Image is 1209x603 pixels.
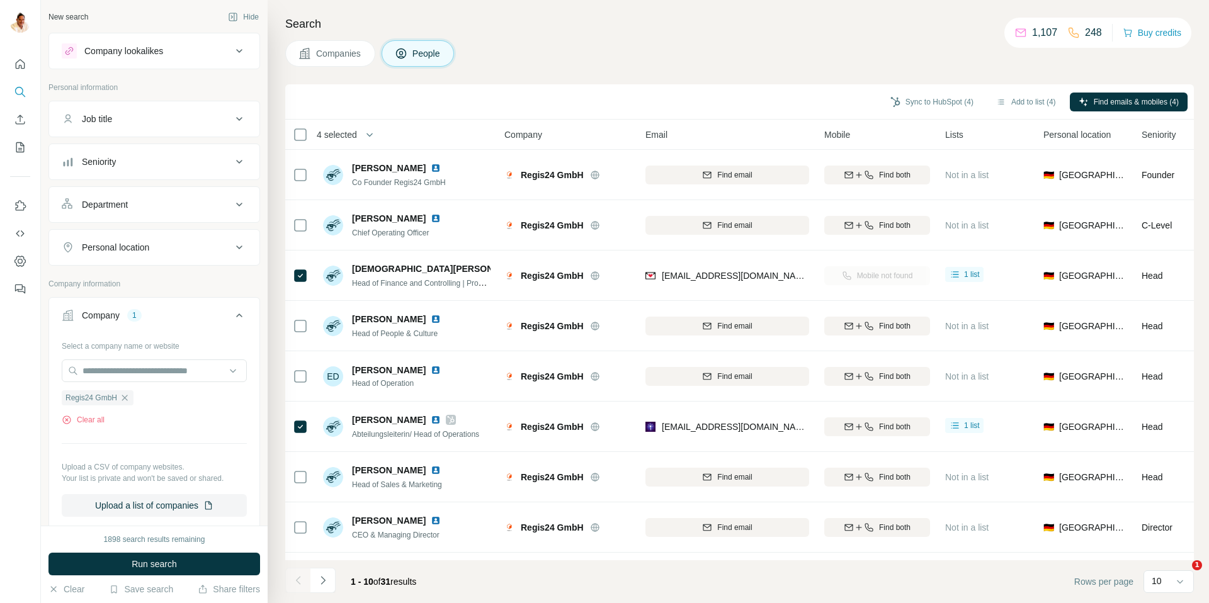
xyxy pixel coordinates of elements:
[352,414,426,426] span: [PERSON_NAME]
[1123,24,1181,42] button: Buy credits
[323,266,343,286] img: Avatar
[10,222,30,245] button: Use Surfe API
[10,81,30,103] button: Search
[645,269,656,282] img: provider findymail logo
[352,378,446,389] span: Head of Operation
[352,464,426,476] span: [PERSON_NAME]
[521,420,584,433] span: Regis24 GmbH
[82,241,149,254] div: Personal location
[879,421,911,432] span: Find both
[127,310,142,321] div: 1
[1059,269,1127,282] span: [GEOGRAPHIC_DATA]
[945,220,989,230] span: Not in a list
[879,169,911,181] span: Find both
[431,314,441,324] img: LinkedIn logo
[824,518,930,537] button: Find both
[945,170,989,180] span: Not in a list
[1043,169,1054,181] span: 🇩🇪
[48,82,260,93] p: Personal information
[504,271,514,281] img: Logo of Regis24 GmbH
[1043,521,1054,534] span: 🇩🇪
[645,166,809,184] button: Find email
[310,568,336,593] button: Navigate to next page
[1142,371,1162,381] span: Head
[412,47,441,60] span: People
[82,113,112,125] div: Job title
[48,553,260,575] button: Run search
[352,313,426,325] span: [PERSON_NAME]
[316,47,362,60] span: Companies
[824,166,930,184] button: Find both
[945,321,989,331] span: Not in a list
[504,422,514,432] img: Logo of Regis24 GmbH
[352,480,442,489] span: Head of Sales & Marketing
[1043,219,1054,232] span: 🇩🇪
[824,367,930,386] button: Find both
[1043,320,1054,332] span: 🇩🇪
[373,577,381,587] span: of
[431,163,441,173] img: LinkedIn logo
[431,465,441,475] img: LinkedIn logo
[82,155,116,168] div: Seniority
[879,371,911,382] span: Find both
[219,8,268,26] button: Hide
[351,577,373,587] span: 1 - 10
[824,128,850,141] span: Mobile
[945,371,989,381] span: Not in a list
[317,128,357,141] span: 4 selected
[824,317,930,335] button: Find both
[431,516,441,526] img: LinkedIn logo
[504,371,514,381] img: Logo of Regis24 GmbH
[48,278,260,290] p: Company information
[504,220,514,230] img: Logo of Regis24 GmbH
[285,15,1194,33] h4: Search
[662,422,811,432] span: [EMAIL_ADDRESS][DOMAIN_NAME]
[10,278,30,300] button: Feedback
[1070,93,1188,111] button: Find emails & mobiles (4)
[1142,522,1172,533] span: Director
[945,522,989,533] span: Not in a list
[879,320,911,332] span: Find both
[48,11,88,23] div: New search
[62,473,247,484] p: Your list is private and won't be saved or shared.
[49,232,259,262] button: Personal location
[879,522,911,533] span: Find both
[879,220,911,231] span: Find both
[104,534,205,545] div: 1898 search results remaining
[521,471,584,483] span: Regis24 GmbH
[662,271,811,281] span: [EMAIL_ADDRESS][DOMAIN_NAME]
[987,93,1065,111] button: Add to list (4)
[49,36,259,66] button: Company lookalikes
[1059,169,1127,181] span: [GEOGRAPHIC_DATA]
[1142,271,1162,281] span: Head
[49,189,259,220] button: Department
[323,517,343,538] img: Avatar
[352,329,438,338] span: Head of People & Culture
[62,335,247,352] div: Select a company name or website
[323,417,343,437] img: Avatar
[1043,370,1054,383] span: 🇩🇪
[645,420,656,433] img: provider leadmagic logo
[1142,220,1172,230] span: C-Level
[521,269,584,282] span: Regis24 GmbH
[824,417,930,436] button: Find both
[65,392,117,403] span: Regis24 GmbH
[352,514,426,527] span: [PERSON_NAME]
[1142,472,1162,482] span: Head
[964,269,980,280] span: 1 list
[521,169,584,181] span: Regis24 GmbH
[1085,25,1102,40] p: 248
[10,250,30,273] button: Dashboard
[645,128,667,141] span: Email
[504,128,542,141] span: Company
[879,471,911,483] span: Find both
[381,577,391,587] span: 31
[323,467,343,487] img: Avatar
[82,198,128,211] div: Department
[62,461,247,473] p: Upload a CSV of company websites.
[1059,320,1127,332] span: [GEOGRAPHIC_DATA]
[352,278,502,288] span: Head of Finance and Controlling | Prokuristin
[1142,170,1174,180] span: Founder
[352,430,479,439] span: Abteilungsleiterin/ Head of Operations
[717,220,752,231] span: Find email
